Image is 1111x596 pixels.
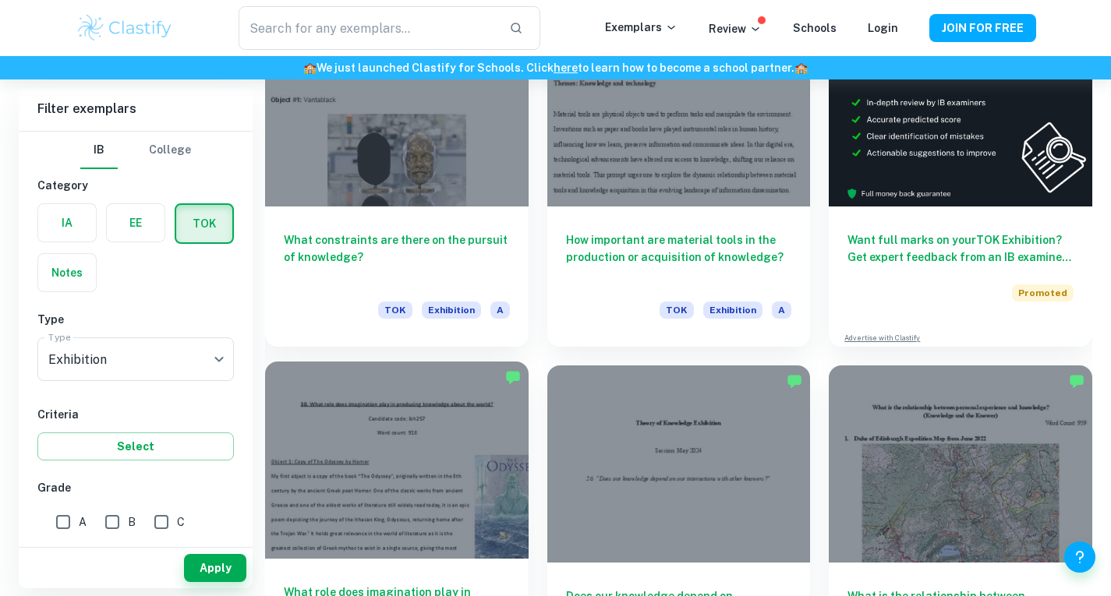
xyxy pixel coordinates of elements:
[37,337,234,381] div: Exhibition
[76,12,175,44] img: Clastify logo
[703,302,762,319] span: Exhibition
[38,204,96,242] button: IA
[829,9,1092,347] a: Want full marks on yourTOK Exhibition? Get expert feedback from an IB examiner!PromotedAdvertise ...
[1064,541,1095,573] button: Help and Feedback
[547,9,811,347] a: How important are material tools in the production or acquisition of knowledge?TOKExhibitionA
[794,62,808,74] span: 🏫
[80,132,118,169] button: IB
[3,59,1108,76] h6: We just launched Clastify for Schools. Click to learn how to become a school partner.
[37,479,234,496] h6: Grade
[929,14,1036,42] button: JOIN FOR FREE
[176,205,232,242] button: TOK
[128,513,136,531] span: B
[19,87,253,131] h6: Filter exemplars
[847,231,1074,266] h6: Want full marks on your TOK Exhibition ? Get expert feedback from an IB examiner!
[284,231,510,283] h6: What constraints are there on the pursuit of knowledge?
[37,406,234,423] h6: Criteria
[1012,284,1074,302] span: Promoted
[566,231,792,283] h6: How important are material tools in the production or acquisition of knowledge?
[868,22,898,34] a: Login
[265,9,529,347] a: What constraints are there on the pursuit of knowledge?TOKExhibitionA
[38,254,96,291] button: Notes
[772,302,791,319] span: A
[37,177,234,194] h6: Category
[80,132,191,169] div: Filter type choice
[505,369,521,385] img: Marked
[422,302,481,319] span: Exhibition
[149,132,191,169] button: College
[107,204,165,242] button: EE
[303,62,317,74] span: 🏫
[660,302,694,319] span: TOK
[37,432,234,460] button: Select
[79,513,87,531] span: A
[1069,373,1084,389] img: Marked
[177,513,185,531] span: C
[184,554,246,582] button: Apply
[793,22,837,34] a: Schools
[605,19,678,36] p: Exemplars
[709,20,762,37] p: Review
[829,9,1092,206] img: Thumbnail
[787,373,802,389] img: Marked
[490,302,510,319] span: A
[378,302,412,319] span: TOK
[844,333,920,344] a: Advertise with Clastify
[48,330,71,344] label: Type
[239,6,496,50] input: Search for any exemplars...
[554,62,578,74] a: here
[37,311,234,328] h6: Type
